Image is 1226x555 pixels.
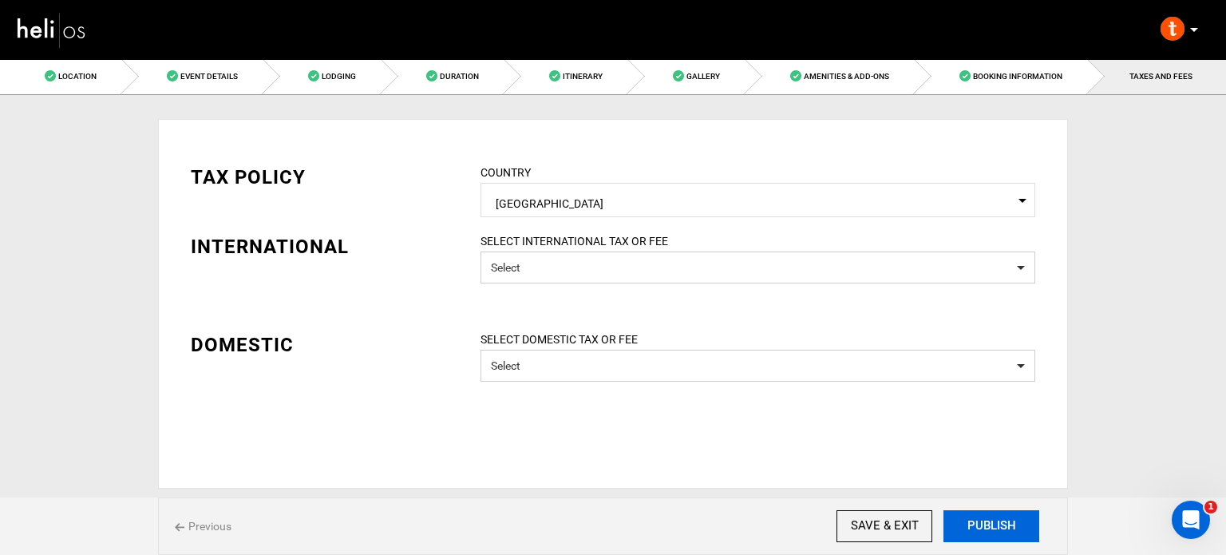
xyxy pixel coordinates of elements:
[191,233,457,260] div: INTERNATIONAL
[481,165,531,180] label: COUNTRY
[943,510,1039,542] button: PUBLISH
[481,252,1035,283] button: Select
[1161,17,1184,41] img: img_ef9d17d2e9add1f66707dcbebb635310.png
[180,72,238,81] span: Event Details
[175,518,231,534] span: Previous
[191,164,457,191] div: TAX POLICY
[496,192,1020,212] span: [GEOGRAPHIC_DATA]
[58,72,97,81] span: Location
[440,72,479,81] span: Duration
[804,72,889,81] span: Amenities & Add-Ons
[836,510,932,542] input: SAVE & EXIT
[481,350,1035,382] button: Select
[175,523,184,532] img: back%20icon.svg
[481,183,1035,217] span: Select box activate
[1204,501,1217,513] span: 1
[563,72,603,81] span: Itinerary
[322,72,356,81] span: Lodging
[973,72,1062,81] span: Booking Information
[191,331,457,359] div: DOMESTIC
[1172,501,1210,539] iframe: Intercom live chat
[16,9,88,51] img: heli-logo
[469,233,1047,249] label: SELECT INTERNATIONAL TAX OR FEE
[686,72,720,81] span: Gallery
[1129,72,1192,81] span: TAXES AND FEES
[469,331,1047,347] label: SELECT DOMESTIC TAX OR FEE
